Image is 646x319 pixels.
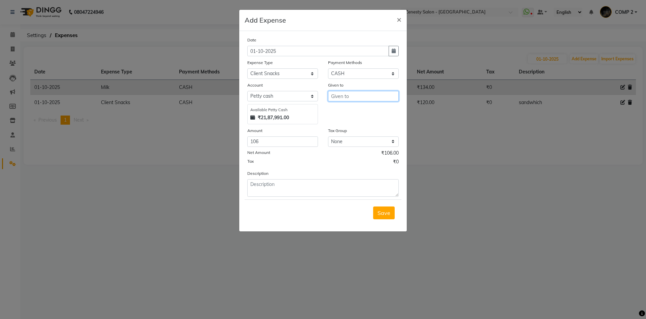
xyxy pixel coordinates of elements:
label: Tax [247,158,254,164]
h5: Add Expense [245,15,286,25]
input: Amount [247,136,318,147]
span: Save [378,210,390,216]
label: Tax Group [328,128,347,134]
div: Available Petty Cash [250,107,315,113]
span: ₹0 [393,158,399,167]
button: Save [373,206,395,219]
label: Description [247,170,268,177]
span: × [397,14,401,24]
label: Given to [328,82,344,88]
label: Amount [247,128,262,134]
label: Date [247,37,256,43]
label: Account [247,82,263,88]
label: Expense Type [247,60,273,66]
label: Net Amount [247,150,270,156]
label: Payment Methods [328,60,362,66]
strong: ₹21,87,991.00 [258,114,289,121]
button: Close [391,10,407,29]
span: ₹106.00 [381,150,399,158]
input: Given to [328,91,399,101]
